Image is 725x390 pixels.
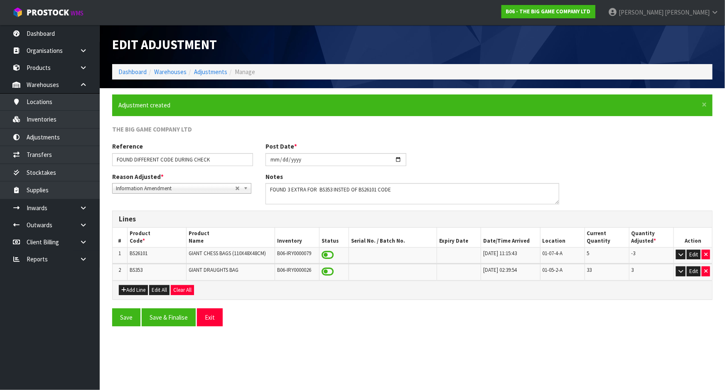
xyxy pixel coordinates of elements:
[154,68,187,76] a: Warehouses
[130,250,147,257] span: BS26101
[501,5,595,18] a: B06 - THE BIG GAME COMPANY LTD
[702,99,707,110] span: ×
[687,250,700,260] button: Edit
[481,228,540,247] th: Date/Time Arrived
[71,9,84,17] small: WMS
[12,7,23,17] img: cube-alt.png
[277,266,311,273] span: B06-IRY0000026
[130,266,143,273] span: BS353
[118,68,147,76] a: Dashboard
[632,250,636,257] span: -3
[142,308,196,326] button: Save & Finalise
[265,142,297,151] label: Post Date
[171,285,194,295] button: Clear All
[275,228,319,247] th: Inventory
[119,266,121,273] span: 2
[112,153,253,166] input: Reference
[116,184,235,194] span: Information Amendment
[194,68,227,76] a: Adjustments
[687,266,700,276] button: Edit
[587,266,592,273] span: 33
[673,228,712,247] th: Action
[349,228,437,247] th: Serial No. / Batch No.
[665,8,710,16] span: [PERSON_NAME]
[587,250,590,257] span: 5
[113,228,128,247] th: #
[119,285,148,295] button: Add Line
[629,228,673,247] th: Quantity Adjusted
[632,266,634,273] span: 3
[483,250,517,257] span: [DATE] 11:15:43
[197,308,223,326] button: Exit
[119,250,121,257] span: 1
[319,228,349,247] th: Status
[149,285,170,295] button: Edit All
[186,228,275,247] th: Product Name
[265,172,283,181] label: Notes
[189,250,266,257] span: GIANT CHESS BAGS (110X48X48CM)
[277,250,311,257] span: B06-IRY0000079
[543,250,563,257] span: 01-07-4-A
[112,37,217,52] span: Edit Adjustment
[483,266,517,273] span: [DATE] 02:39:54
[112,142,143,151] label: Reference
[112,308,140,326] button: Save
[619,8,664,16] span: [PERSON_NAME]
[118,101,170,109] span: Adjustment created
[585,228,629,247] th: Current Quantity
[506,8,591,15] strong: B06 - THE BIG GAME COMPANY LTD
[112,172,164,181] label: Reason Adjusted
[189,266,238,273] span: GIANT DRAUGHTS BAG
[119,215,706,223] h3: Lines
[112,125,192,133] span: THE BIG GAME COMPANY LTD
[235,68,255,76] span: Manage
[543,266,563,273] span: 01-05-2-A
[128,228,187,247] th: Product Code
[27,7,69,18] span: ProStock
[437,228,481,247] th: Expiry Date
[540,228,585,247] th: Location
